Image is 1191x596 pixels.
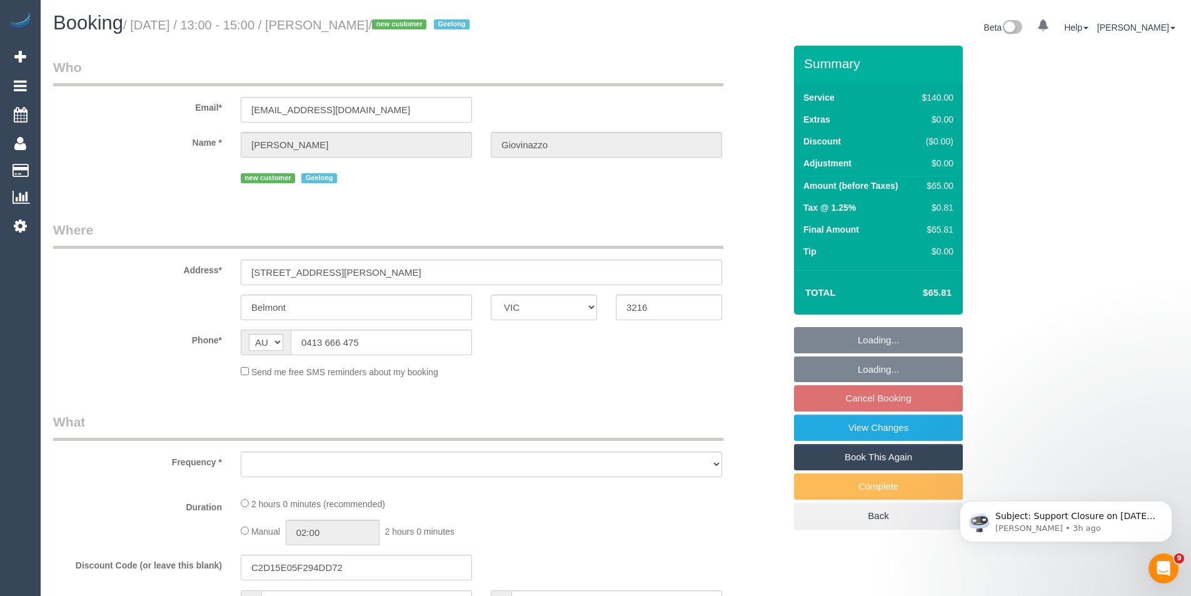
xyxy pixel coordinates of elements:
a: Book This Again [794,444,963,470]
span: / [369,18,474,32]
label: Service [803,91,835,104]
a: Back [794,503,963,529]
span: new customer [372,19,426,29]
h4: $65.81 [885,288,952,298]
div: $140.00 [917,91,953,104]
label: Name * [44,132,231,149]
legend: What [53,413,723,441]
h3: Summary [804,56,957,71]
span: Send me free SMS reminders about my booking [251,367,438,377]
div: $0.00 [917,113,953,126]
label: Frequency * [44,452,231,468]
label: Email* [44,97,231,114]
div: $65.00 [917,179,953,192]
span: Geelong [434,19,470,29]
label: Extras [803,113,830,126]
input: Email* [241,97,472,123]
div: $0.00 [917,157,953,169]
span: new customer [241,173,295,183]
iframe: Intercom live chat [1148,553,1178,583]
span: 2 hours 0 minutes [385,527,455,537]
legend: Where [53,221,723,249]
label: Tax @ 1.25% [803,201,856,214]
small: / [DATE] / 13:00 - 15:00 / [PERSON_NAME] [123,18,473,32]
label: Final Amount [803,223,859,236]
span: Geelong [301,173,337,183]
legend: Who [53,58,723,86]
a: View Changes [794,415,963,441]
span: Manual [251,527,280,537]
div: $0.00 [917,245,953,258]
label: Tip [803,245,817,258]
a: Beta [984,23,1023,33]
div: $0.81 [917,201,953,214]
input: First Name* [241,132,472,158]
input: Post Code* [616,295,722,320]
span: 9 [1174,553,1184,563]
strong: Total [805,287,836,298]
label: Address* [44,260,231,276]
input: Last Name* [491,132,722,158]
img: New interface [1002,20,1022,36]
span: Booking [53,12,123,34]
span: 2 hours 0 minutes (recommended) [251,499,385,509]
input: Phone* [291,330,472,355]
label: Amount (before Taxes) [803,179,898,192]
div: $65.81 [917,223,953,236]
input: Suburb* [241,295,472,320]
iframe: Intercom notifications message [941,475,1191,562]
label: Discount [803,135,841,148]
a: [PERSON_NAME] [1097,23,1175,33]
label: Adjustment [803,157,852,169]
img: Automaid Logo [8,13,33,30]
label: Duration [44,497,231,513]
a: Help [1064,23,1088,33]
label: Discount Code (or leave this blank) [44,555,231,572]
div: ($0.00) [917,135,953,148]
label: Phone* [44,330,231,346]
